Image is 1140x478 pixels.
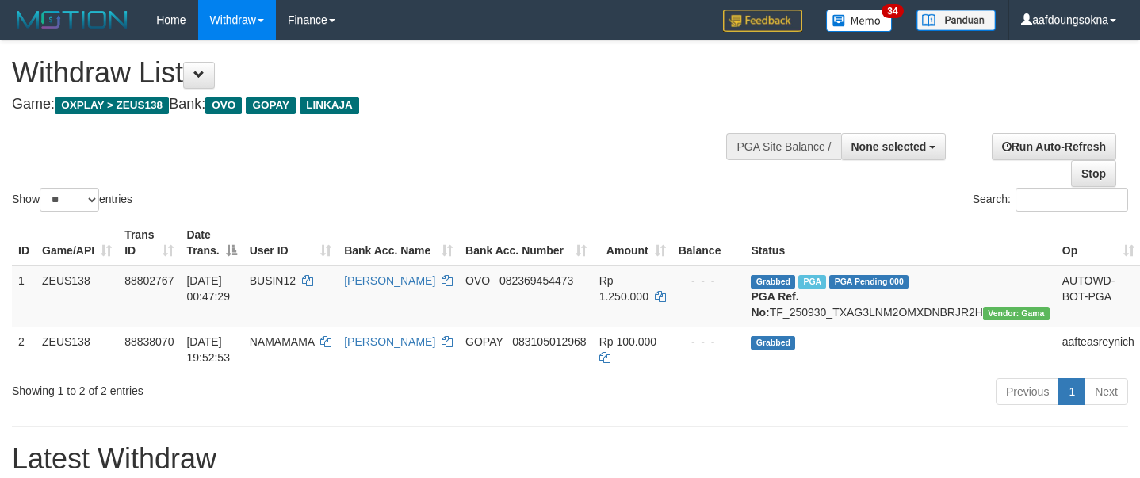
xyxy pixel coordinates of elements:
a: Previous [996,378,1059,405]
span: GOPAY [246,97,296,114]
img: panduan.png [916,10,996,31]
span: Copy 082369454473 to clipboard [499,274,573,287]
th: Bank Acc. Name: activate to sort column ascending [338,220,459,266]
span: Vendor URL: https://trx31.1velocity.biz [983,307,1050,320]
th: Balance [672,220,745,266]
td: ZEUS138 [36,327,118,372]
span: Rp 1.250.000 [599,274,648,303]
td: 1 [12,266,36,327]
input: Search: [1016,188,1128,212]
div: Showing 1 to 2 of 2 entries [12,377,463,399]
th: Amount: activate to sort column ascending [593,220,672,266]
a: 1 [1058,378,1085,405]
div: - - - [679,334,739,350]
h1: Withdraw List [12,57,744,89]
th: Trans ID: activate to sort column ascending [118,220,180,266]
span: OVO [465,274,490,287]
span: OXPLAY > ZEUS138 [55,97,169,114]
label: Search: [973,188,1128,212]
span: BUSIN12 [250,274,296,287]
span: None selected [851,140,927,153]
div: - - - [679,273,739,289]
td: ZEUS138 [36,266,118,327]
a: Run Auto-Refresh [992,133,1116,160]
span: 88838070 [124,335,174,348]
img: Feedback.jpg [723,10,802,32]
td: TF_250930_TXAG3LNM2OMXDNBRJR2H [744,266,1055,327]
span: Copy 083105012968 to clipboard [512,335,586,348]
span: 88802767 [124,274,174,287]
span: LINKAJA [300,97,359,114]
div: PGA Site Balance / [726,133,840,160]
th: Game/API: activate to sort column ascending [36,220,118,266]
img: MOTION_logo.png [12,8,132,32]
span: 34 [882,4,903,18]
span: Rp 100.000 [599,335,656,348]
th: User ID: activate to sort column ascending [243,220,338,266]
span: [DATE] 19:52:53 [186,335,230,364]
span: OVO [205,97,242,114]
span: Grabbed [751,336,795,350]
button: None selected [841,133,947,160]
h4: Game: Bank: [12,97,744,113]
th: ID [12,220,36,266]
span: Marked by aafsreyleap [798,275,826,289]
th: Bank Acc. Number: activate to sort column ascending [459,220,593,266]
h1: Latest Withdraw [12,443,1128,475]
span: PGA Pending [829,275,909,289]
span: GOPAY [465,335,503,348]
span: NAMAMAMA [250,335,315,348]
a: [PERSON_NAME] [344,274,435,287]
td: 2 [12,327,36,372]
th: Status [744,220,1055,266]
b: PGA Ref. No: [751,290,798,319]
a: Stop [1071,160,1116,187]
select: Showentries [40,188,99,212]
span: [DATE] 00:47:29 [186,274,230,303]
a: [PERSON_NAME] [344,335,435,348]
span: Grabbed [751,275,795,289]
a: Next [1085,378,1128,405]
label: Show entries [12,188,132,212]
img: Button%20Memo.svg [826,10,893,32]
th: Date Trans.: activate to sort column descending [180,220,243,266]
